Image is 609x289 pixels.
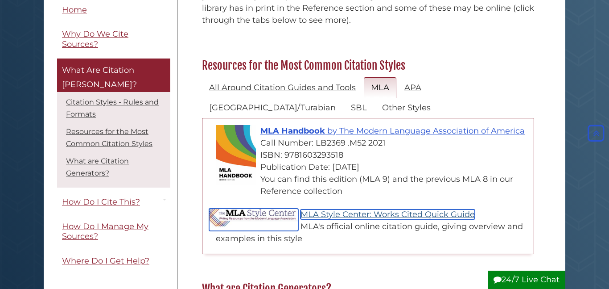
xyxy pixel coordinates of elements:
a: How Do I Cite This? [57,193,170,213]
a: Resources for the Most Common Citation Styles [66,128,152,148]
button: 24/7 Live Chat [488,271,565,289]
span: Why Do We Cite Sources? [62,29,128,50]
a: Other Styles [375,97,438,118]
a: All Around Citation Guides and Tools [202,77,363,98]
div: Call Number: LB2369 .M52 2021 [216,137,529,149]
a: What are Citation Generators? [66,157,129,178]
a: How Do I Manage My Sources? [57,217,170,247]
a: Where Do I Get Help? [57,251,170,271]
img: Logo - Text in black and maroon lettering against a white background with a colorful square desig... [209,209,298,231]
span: How Do I Manage My Sources? [62,222,148,242]
a: What Are Citation [PERSON_NAME]? [57,59,170,92]
div: MLA's official online citation guide, giving overview and examples in this style [216,221,529,245]
a: SBL [344,97,374,118]
div: You can find this edition (MLA 9) and the previous MLA 8 in our Reference collection [216,173,529,197]
a: Citation Styles - Rules and Formats [66,98,159,119]
h2: Resources for the Most Common Citation Styles [198,59,539,73]
div: Publication Date: [DATE] [216,161,529,173]
a: Logo - Text in black and maroon lettering against a white background with a colorful square desig... [300,209,475,219]
span: What Are Citation [PERSON_NAME]? [62,66,137,90]
a: APA [397,77,428,98]
span: Where Do I Get Help? [62,256,149,266]
span: How Do I Cite This? [62,197,140,207]
a: Back to Top [585,128,607,138]
span: The Modern Language Association of America [339,126,525,136]
span: by [327,126,337,136]
a: [GEOGRAPHIC_DATA]/Turabian [202,97,343,118]
a: Why Do We Cite Sources? [57,25,170,54]
span: MLA Handbook [260,126,325,136]
span: Home [62,5,87,15]
a: MLA Handbook by The Modern Language Association of America [260,126,525,136]
div: ISBN: 9781603293518 [216,149,529,161]
a: MLA [364,77,396,98]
